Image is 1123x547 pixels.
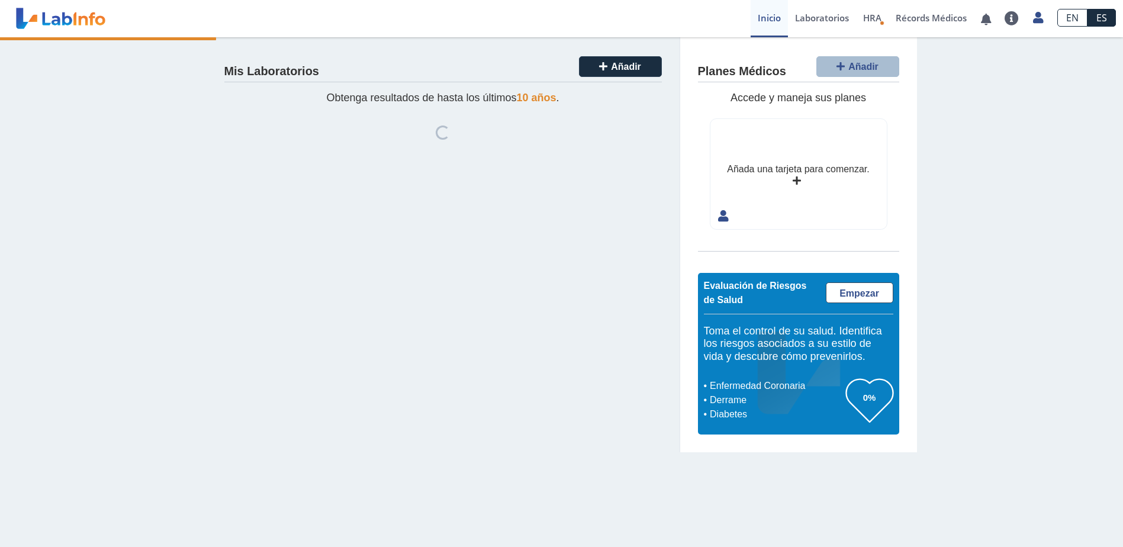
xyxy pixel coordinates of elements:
[611,62,641,72] span: Añadir
[826,282,893,303] a: Empezar
[839,288,879,298] span: Empezar
[704,281,807,305] span: Evaluación de Riesgos de Salud
[731,92,866,104] span: Accede y maneja sus planes
[846,390,893,405] h3: 0%
[704,325,893,363] h5: Toma el control de su salud. Identifica los riesgos asociados a su estilo de vida y descubre cómo...
[1087,9,1116,27] a: ES
[698,65,786,79] h4: Planes Médicos
[1057,9,1087,27] a: EN
[326,92,559,104] span: Obtenga resultados de hasta los últimos .
[707,407,846,421] li: Diabetes
[517,92,556,104] span: 10 años
[848,62,879,72] span: Añadir
[707,393,846,407] li: Derrame
[816,56,899,77] button: Añadir
[727,162,869,176] div: Añada una tarjeta para comenzar.
[224,65,319,79] h4: Mis Laboratorios
[707,379,846,393] li: Enfermedad Coronaria
[863,12,881,24] span: HRA
[579,56,662,77] button: Añadir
